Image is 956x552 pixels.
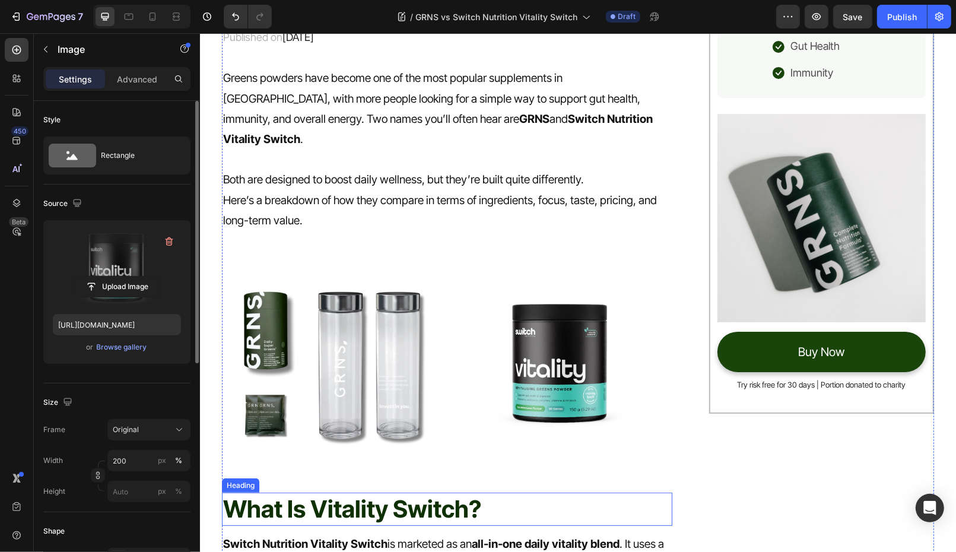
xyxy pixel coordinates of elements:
[43,395,75,411] div: Size
[23,501,471,541] p: is marketed as an . It uses a bigger, multi-blend formula with five categories of ingredients:
[155,484,169,499] button: %
[96,341,148,353] button: Browse gallery
[175,455,182,466] div: %
[87,340,94,354] span: or
[158,455,166,466] div: px
[107,450,190,471] input: px%
[887,11,917,23] div: Publish
[171,453,186,468] button: px
[517,81,726,289] img: Flat-lay of GRNS Complete Nutrition Formula container on a white background, showcasing bold bran...
[249,218,472,440] img: Switch Nutrition Vitality Switch
[113,424,139,435] span: Original
[590,30,633,49] p: Immunity
[53,314,181,335] input: https://example.com/image.jpg
[158,486,166,497] div: px
[23,137,471,157] p: Both are designed to boost daily wellness, but they’re built quite differently.
[78,9,83,24] p: 7
[410,11,413,23] span: /
[517,299,726,339] a: Buy Now
[97,342,147,353] div: Browse gallery
[272,504,420,518] strong: all-in-one daily vitality blend
[155,453,169,468] button: %
[43,486,65,497] label: Height
[107,481,190,502] input: px%
[24,447,57,458] div: Heading
[75,276,158,297] button: Upload Image
[11,126,28,136] div: 450
[22,459,472,493] h2: Rich Text Editor. Editing area: main
[22,34,472,199] div: Rich Text Editor. Editing area: main
[590,4,640,23] p: Gut Health
[101,142,173,169] div: Rectangle
[59,73,92,85] p: Settings
[833,5,872,28] button: Save
[23,157,471,198] p: Here’s a breakdown of how they compare in terms of ingredients, focus, taste, pricing, and long-t...
[43,424,65,435] label: Frame
[5,5,88,28] button: 7
[200,33,956,552] iframe: Design area
[319,79,350,93] strong: GRNS
[107,419,190,440] button: Original
[171,484,186,499] button: px
[22,218,244,440] img: grns welcome kit
[618,11,636,22] span: Draft
[843,12,863,22] span: Save
[598,308,644,329] div: Buy Now
[415,11,577,23] span: GRNS vs Switch Nutrition Vitality Switch
[58,42,158,56] p: Image
[9,217,28,227] div: Beta
[23,461,471,491] p: What Is Vitality Switch?
[23,35,471,116] p: Greens powders have become one of the most popular supplements in [GEOGRAPHIC_DATA], with more pe...
[43,196,84,212] div: Source
[877,5,927,28] button: Publish
[916,494,944,522] div: Open Intercom Messenger
[43,526,65,537] div: Shape
[175,486,182,497] div: %
[224,5,272,28] div: Undo/Redo
[43,115,61,125] div: Style
[117,73,157,85] p: Advanced
[43,455,63,466] label: Width
[519,345,725,359] p: Try risk free for 30 days | Portion donated to charity
[23,504,188,518] strong: Switch Nutrition Vitality Switch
